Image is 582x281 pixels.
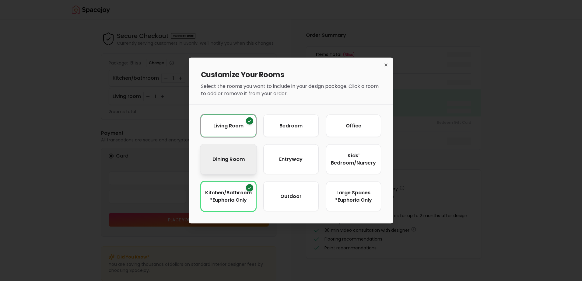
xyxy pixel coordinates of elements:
[200,144,257,175] button: Add Dining Room
[263,144,318,174] button: Add entryway
[279,122,303,130] span: Bedroom
[213,122,244,130] span: Living Room
[201,83,381,97] p: Select the rooms you want to include in your design package. Click a room to add or remove it fro...
[201,182,256,211] button: Remove Kitchen/Bathroom *Euphoria Only
[346,122,361,130] span: Office
[201,115,256,137] button: Remove Living Room
[263,182,318,211] button: Add Outdoor
[326,182,381,211] button: Add Large Spaces *Euphoria Only
[201,70,381,80] h2: Customize Your Rooms
[212,155,245,163] span: Dining Room
[331,152,376,167] span: Kids' Bedroom/Nursery
[280,193,302,200] span: Outdoor
[326,115,381,137] button: Add Office
[326,144,381,174] button: Add Kids' Bedroom/Nursery
[205,189,252,204] span: Kitchen/Bathroom *Euphoria Only
[279,156,303,163] span: entryway
[334,189,373,204] span: Large Spaces *Euphoria Only
[263,115,318,137] button: Add Bedroom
